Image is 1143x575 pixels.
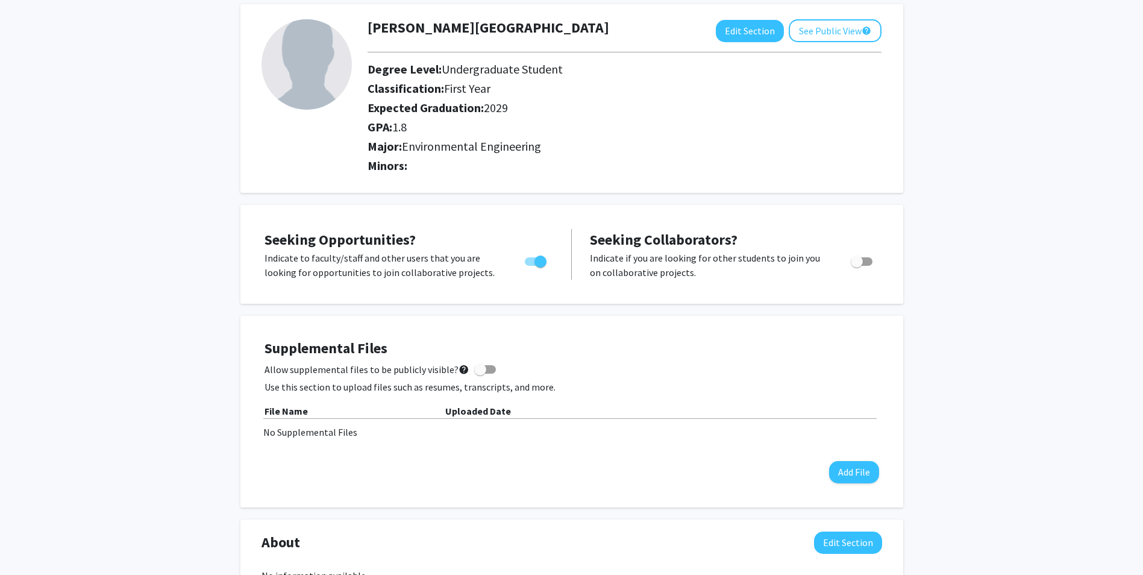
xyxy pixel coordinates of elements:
mat-icon: help [459,362,469,377]
div: Toggle [520,251,553,269]
b: Uploaded Date [445,405,511,417]
span: Seeking Collaborators? [590,230,737,249]
span: About [261,532,300,553]
span: Undergraduate Student [442,61,563,77]
h1: [PERSON_NAME][GEOGRAPHIC_DATA] [368,19,609,37]
iframe: Chat [9,521,51,566]
h2: GPA: [368,120,882,134]
img: Profile Picture [261,19,352,110]
h2: Minors: [368,159,882,173]
button: See Public View [789,19,882,42]
span: Allow supplemental files to be publicly visible? [265,362,469,377]
b: File Name [265,405,308,417]
span: Seeking Opportunities? [265,230,416,249]
p: Indicate to faculty/staff and other users that you are looking for opportunities to join collabor... [265,251,502,280]
span: First Year [444,81,490,96]
p: Indicate if you are looking for other students to join you on collaborative projects. [590,251,828,280]
span: 1.8 [392,119,407,134]
mat-icon: help [862,24,871,38]
button: Add File [829,461,879,483]
h2: Classification: [368,81,882,96]
button: Edit Section [716,20,784,42]
h4: Supplemental Files [265,340,879,357]
button: Edit About [814,532,882,554]
h2: Expected Graduation: [368,101,882,115]
div: No Supplemental Files [263,425,880,439]
p: Use this section to upload files such as resumes, transcripts, and more. [265,380,879,394]
div: Toggle [846,251,879,269]
h2: Degree Level: [368,62,882,77]
h2: Major: [368,139,882,154]
span: Environmental Engineering [402,139,541,154]
span: 2029 [484,100,508,115]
